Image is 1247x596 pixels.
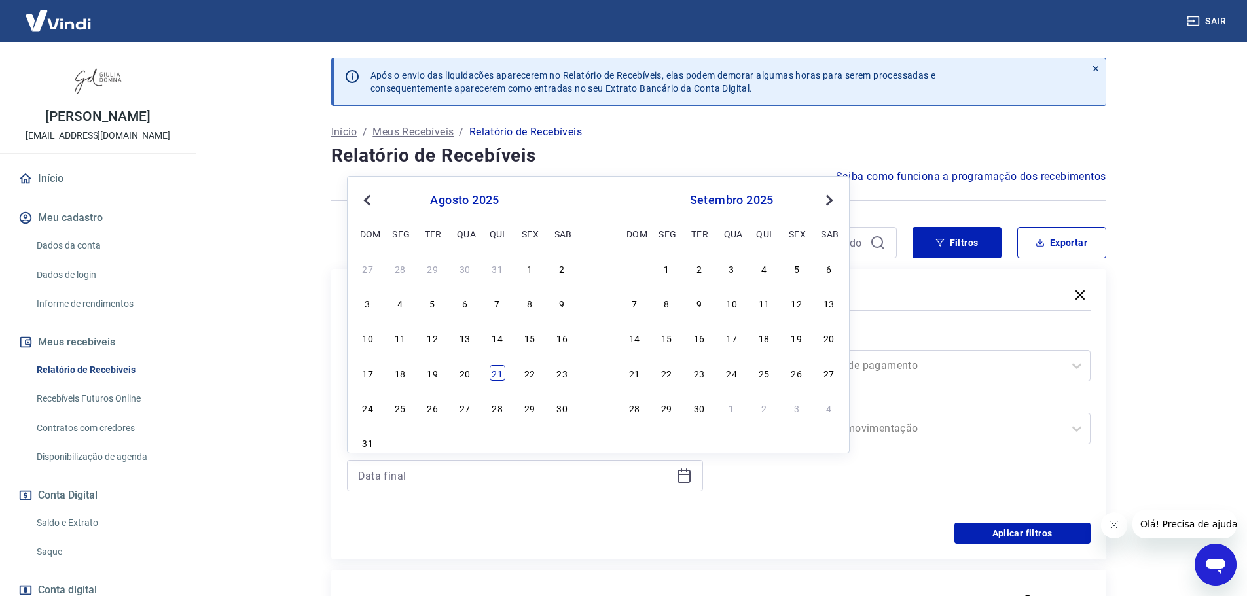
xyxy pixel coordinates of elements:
h4: Relatório de Recebíveis [331,143,1106,169]
a: Meus Recebíveis [372,124,454,140]
div: Choose terça-feira, 5 de agosto de 2025 [425,295,441,311]
div: Choose segunda-feira, 22 de setembro de 2025 [659,365,674,381]
div: Choose segunda-feira, 4 de agosto de 2025 [392,295,408,311]
a: Dados de login [31,262,180,289]
div: Choose sexta-feira, 22 de agosto de 2025 [522,365,537,381]
div: Choose sexta-feira, 26 de setembro de 2025 [789,365,804,381]
div: Choose quarta-feira, 20 de agosto de 2025 [457,365,473,381]
div: Choose segunda-feira, 8 de setembro de 2025 [659,295,674,311]
div: Choose segunda-feira, 1 de setembro de 2025 [392,434,408,450]
div: Choose domingo, 24 de agosto de 2025 [360,400,376,415]
a: Contratos com credores [31,415,180,442]
div: Choose sábado, 13 de setembro de 2025 [821,295,837,311]
div: Choose quarta-feira, 24 de setembro de 2025 [724,365,740,381]
button: Sair [1184,9,1231,33]
p: [PERSON_NAME] [45,110,150,124]
img: Vindi [16,1,101,41]
div: Choose quarta-feira, 17 de setembro de 2025 [724,330,740,345]
iframe: Botão para abrir a janela de mensagens [1195,544,1237,586]
button: Aplicar filtros [954,523,1091,544]
div: ter [691,226,707,241]
p: Após o envio das liquidações aparecerem no Relatório de Recebíveis, elas podem demorar algumas ho... [370,69,936,95]
div: Choose segunda-feira, 28 de julho de 2025 [392,260,408,276]
div: sab [821,226,837,241]
a: Saiba como funciona a programação dos recebimentos [836,169,1106,184]
div: month 2025-09 [624,258,839,417]
div: Choose quarta-feira, 1 de outubro de 2025 [724,400,740,415]
div: Choose quarta-feira, 3 de setembro de 2025 [724,260,740,276]
div: seg [392,226,408,241]
div: Choose sábado, 6 de setembro de 2025 [821,260,837,276]
div: Choose sexta-feira, 8 de agosto de 2025 [522,295,537,311]
div: Choose terça-feira, 23 de setembro de 2025 [691,365,707,381]
div: Choose sábado, 2 de agosto de 2025 [554,260,570,276]
div: Choose sexta-feira, 15 de agosto de 2025 [522,330,537,345]
div: month 2025-08 [358,258,571,452]
div: Choose terça-feira, 2 de setembro de 2025 [691,260,707,276]
div: Choose quinta-feira, 31 de julho de 2025 [490,260,505,276]
div: Choose sábado, 27 de setembro de 2025 [821,365,837,381]
div: Choose domingo, 28 de setembro de 2025 [626,400,642,415]
img: 11efcaa0-b592-4158-bf44-3e3a1f4dab66.jpeg [72,52,124,105]
div: agosto 2025 [358,192,571,208]
div: Choose quinta-feira, 28 de agosto de 2025 [490,400,505,415]
button: Meu cadastro [16,203,180,232]
button: Exportar [1017,227,1106,258]
div: dom [360,226,376,241]
div: Choose sexta-feira, 1 de agosto de 2025 [522,260,537,276]
div: Choose quinta-feira, 7 de agosto de 2025 [490,295,505,311]
label: Tipo de Movimentação [737,394,1088,410]
div: seg [659,226,674,241]
button: Conta Digital [16,481,180,510]
div: ter [425,226,441,241]
div: Choose segunda-feira, 15 de setembro de 2025 [659,330,674,345]
div: sex [522,226,537,241]
div: Choose terça-feira, 30 de setembro de 2025 [691,400,707,415]
div: Choose sábado, 9 de agosto de 2025 [554,295,570,311]
div: Choose quarta-feira, 13 de agosto de 2025 [457,330,473,345]
div: Choose sexta-feira, 12 de setembro de 2025 [789,295,804,311]
button: Filtros [913,227,1002,258]
a: Início [331,124,357,140]
div: Choose domingo, 21 de setembro de 2025 [626,365,642,381]
div: Choose domingo, 27 de julho de 2025 [360,260,376,276]
div: Choose sábado, 4 de outubro de 2025 [821,400,837,415]
div: sab [554,226,570,241]
a: Saldo e Extrato [31,510,180,536]
div: qua [724,226,740,241]
div: Choose terça-feira, 29 de julho de 2025 [425,260,441,276]
div: Choose sábado, 23 de agosto de 2025 [554,365,570,381]
div: Choose domingo, 7 de setembro de 2025 [626,295,642,311]
div: Choose quinta-feira, 4 de setembro de 2025 [756,260,772,276]
div: Choose sexta-feira, 3 de outubro de 2025 [789,400,804,415]
div: Choose domingo, 3 de agosto de 2025 [360,295,376,311]
div: Choose sexta-feira, 5 de setembro de 2025 [789,260,804,276]
div: setembro 2025 [624,192,839,208]
div: Choose segunda-feira, 11 de agosto de 2025 [392,330,408,345]
button: Next Month [822,192,837,208]
a: Disponibilização de agenda [31,444,180,470]
div: Choose terça-feira, 19 de agosto de 2025 [425,365,441,381]
div: Choose segunda-feira, 29 de setembro de 2025 [659,400,674,415]
div: Choose sábado, 6 de setembro de 2025 [554,434,570,450]
div: Choose domingo, 31 de agosto de 2025 [360,434,376,450]
div: Choose quinta-feira, 18 de setembro de 2025 [756,330,772,345]
div: Choose domingo, 10 de agosto de 2025 [360,330,376,345]
iframe: Fechar mensagem [1101,512,1127,538]
div: Choose quarta-feira, 3 de setembro de 2025 [457,434,473,450]
div: Choose domingo, 31 de agosto de 2025 [626,260,642,276]
div: Choose quinta-feira, 2 de outubro de 2025 [756,400,772,415]
div: qui [490,226,505,241]
a: Informe de rendimentos [31,290,180,317]
div: Choose quinta-feira, 4 de setembro de 2025 [490,434,505,450]
p: / [459,124,463,140]
div: Choose sábado, 20 de setembro de 2025 [821,330,837,345]
input: Data final [358,466,671,485]
a: Dados da conta [31,232,180,259]
a: Recebíveis Futuros Online [31,385,180,412]
div: Choose domingo, 14 de setembro de 2025 [626,330,642,345]
button: Previous Month [359,192,375,208]
div: Choose quarta-feira, 6 de agosto de 2025 [457,295,473,311]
